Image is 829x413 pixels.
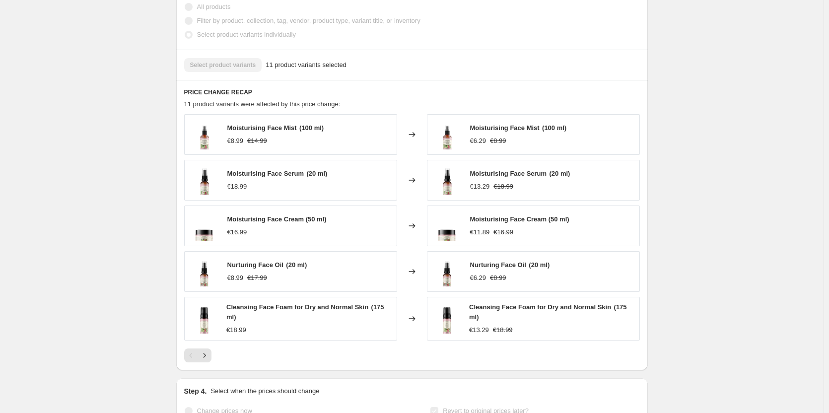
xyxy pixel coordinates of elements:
span: 11 product variants were affected by this price change: [184,100,341,108]
strike: €8.99 [490,136,506,146]
span: All products [197,3,231,10]
strike: €18.99 [493,182,513,192]
button: Next [198,348,211,362]
img: Moisturising_Face_Cream_80x.png [190,211,219,241]
span: Moisturising Face Cream (50 ml) [470,215,569,223]
span: Moisturising Face Serum (20 ml) [227,170,328,177]
div: €6.29 [470,273,486,283]
img: Moisturising_Face_Mist_80x.png [432,120,462,149]
div: €11.89 [470,227,490,237]
img: Moisturising_Face_Cream_80x.png [432,211,462,241]
h6: PRICE CHANGE RECAP [184,88,640,96]
img: Moisturising_Face_Mist_80x.png [190,120,219,149]
span: Nurturing Face Oil (20 ml) [227,261,307,269]
span: Filter by product, collection, tag, vendor, product type, variant title, or inventory [197,17,420,24]
div: €6.29 [470,136,486,146]
div: €18.99 [227,182,247,192]
strike: €8.99 [490,273,506,283]
div: €8.99 [227,136,244,146]
span: Cleansing Face Foam for Dry and Normal Skin (175 ml) [226,303,384,321]
img: Cleansing_Face_Foam_for_Dry_and_Normal_Skin_80x.png [190,304,219,334]
span: Nurturing Face Oil (20 ml) [470,261,550,269]
div: €8.99 [227,273,244,283]
strike: €17.99 [247,273,267,283]
span: Moisturising Face Mist (100 ml) [227,124,324,132]
img: Nurturing_Face_Oil_80x.png [190,257,219,286]
span: 11 product variants selected [266,60,346,70]
div: €13.29 [469,325,489,335]
strike: €18.99 [493,325,513,335]
span: Moisturising Face Serum (20 ml) [470,170,570,177]
strike: €14.99 [247,136,267,146]
div: €16.99 [227,227,247,237]
img: Moisturising_Face_Serum_80x.png [190,165,219,195]
p: Select when the prices should change [210,386,319,396]
span: Moisturising Face Cream (50 ml) [227,215,327,223]
div: €18.99 [226,325,246,335]
div: €13.29 [470,182,490,192]
span: Select product variants individually [197,31,296,38]
img: Moisturising_Face_Serum_80x.png [432,165,462,195]
span: Moisturising Face Mist (100 ml) [470,124,567,132]
strike: €16.99 [493,227,513,237]
nav: Pagination [184,348,211,362]
img: Cleansing_Face_Foam_for_Dry_and_Normal_Skin_80x.png [432,304,462,334]
h2: Step 4. [184,386,207,396]
img: Nurturing_Face_Oil_80x.png [432,257,462,286]
span: Cleansing Face Foam for Dry and Normal Skin (175 ml) [469,303,627,321]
